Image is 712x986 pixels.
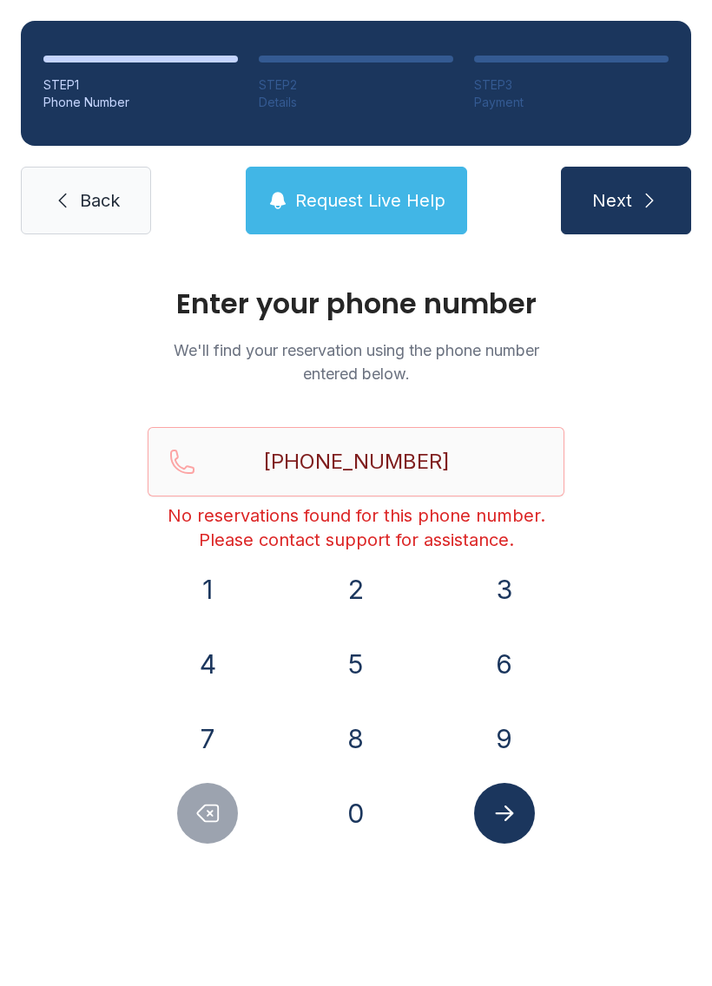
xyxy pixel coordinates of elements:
span: Back [80,188,120,213]
button: 3 [474,559,535,620]
div: STEP 2 [259,76,453,94]
div: Payment [474,94,669,111]
span: Request Live Help [295,188,445,213]
button: Delete number [177,783,238,844]
span: Next [592,188,632,213]
div: Details [259,94,453,111]
input: Reservation phone number [148,427,564,496]
button: 9 [474,708,535,769]
button: 8 [326,708,386,769]
div: STEP 1 [43,76,238,94]
button: Submit lookup form [474,783,535,844]
button: 1 [177,559,238,620]
button: 5 [326,634,386,694]
h1: Enter your phone number [148,290,564,318]
button: 4 [177,634,238,694]
div: Phone Number [43,94,238,111]
button: 7 [177,708,238,769]
button: 6 [474,634,535,694]
div: No reservations found for this phone number. Please contact support for assistance. [148,503,564,552]
p: We'll find your reservation using the phone number entered below. [148,339,564,385]
button: 2 [326,559,386,620]
button: 0 [326,783,386,844]
div: STEP 3 [474,76,669,94]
